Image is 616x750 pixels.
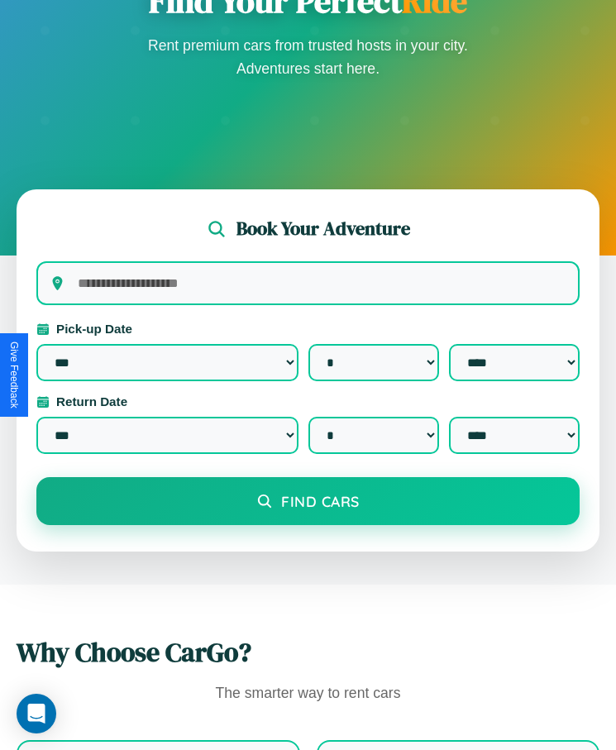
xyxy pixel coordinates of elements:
[17,681,599,707] p: The smarter way to rent cars
[36,394,580,408] label: Return Date
[17,634,599,671] h2: Why Choose CarGo?
[36,477,580,525] button: Find Cars
[143,34,474,80] p: Rent premium cars from trusted hosts in your city. Adventures start here.
[17,694,56,733] div: Open Intercom Messenger
[8,342,20,408] div: Give Feedback
[36,322,580,336] label: Pick-up Date
[236,216,410,241] h2: Book Your Adventure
